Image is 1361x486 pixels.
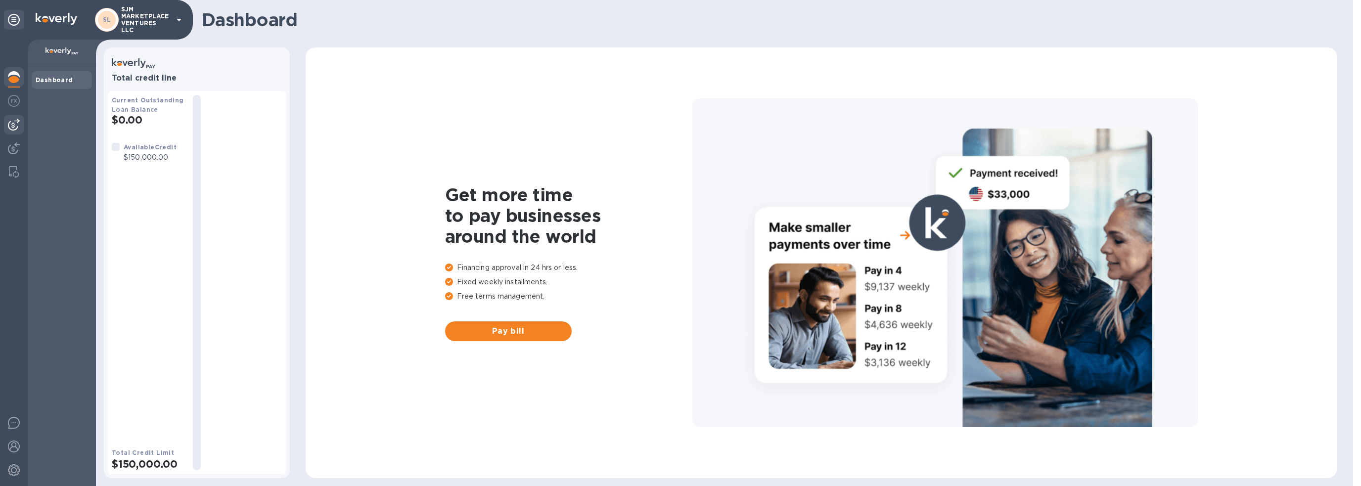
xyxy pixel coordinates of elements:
[36,13,77,25] img: Logo
[445,321,572,341] button: Pay bill
[124,143,177,151] b: Available Credit
[112,96,184,113] b: Current Outstanding Loan Balance
[445,277,692,287] p: Fixed weekly installments.
[103,16,111,23] b: SL
[112,458,185,470] h2: $150,000.00
[112,449,174,456] b: Total Credit Limit
[121,6,171,34] p: SJM MARKETPLACE VENTURES LLC
[36,76,73,84] b: Dashboard
[453,325,564,337] span: Pay bill
[445,184,692,247] h1: Get more time to pay businesses around the world
[124,152,177,163] p: $150,000.00
[112,74,282,83] h3: Total credit line
[8,95,20,107] img: Foreign exchange
[445,291,692,302] p: Free terms management.
[445,263,692,273] p: Financing approval in 24 hrs or less.
[202,9,1332,30] h1: Dashboard
[112,114,185,126] h2: $0.00
[4,10,24,30] div: Unpin categories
